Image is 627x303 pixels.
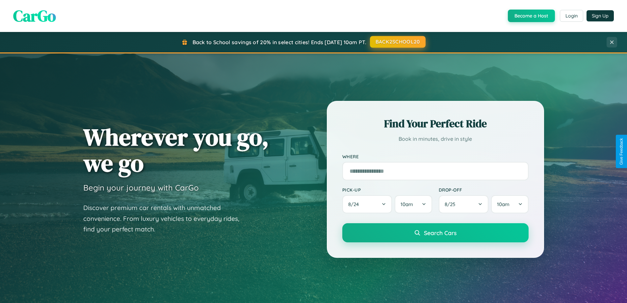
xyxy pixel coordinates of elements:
button: Login [560,10,583,22]
label: Where [342,154,529,159]
h2: Find Your Perfect Ride [342,116,529,131]
div: Give Feedback [619,138,624,165]
label: Pick-up [342,187,432,193]
span: CarGo [13,5,56,27]
button: Become a Host [508,10,555,22]
button: Search Cars [342,223,529,242]
h3: Begin your journey with CarGo [83,183,199,193]
span: 10am [401,201,413,207]
button: 10am [395,195,432,213]
p: Book in minutes, drive in style [342,134,529,144]
span: Search Cars [424,229,457,236]
span: Back to School savings of 20% in select cities! Ends [DATE] 10am PT. [193,39,366,45]
button: BACK2SCHOOL20 [370,36,426,48]
span: 10am [497,201,509,207]
button: 8/25 [439,195,489,213]
button: 10am [491,195,528,213]
h1: Wherever you go, we go [83,124,269,176]
label: Drop-off [439,187,529,193]
p: Discover premium car rentals with unmatched convenience. From luxury vehicles to everyday rides, ... [83,202,248,235]
button: Sign Up [587,10,614,21]
button: 8/24 [342,195,392,213]
span: 8 / 24 [348,201,362,207]
span: 8 / 25 [445,201,458,207]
